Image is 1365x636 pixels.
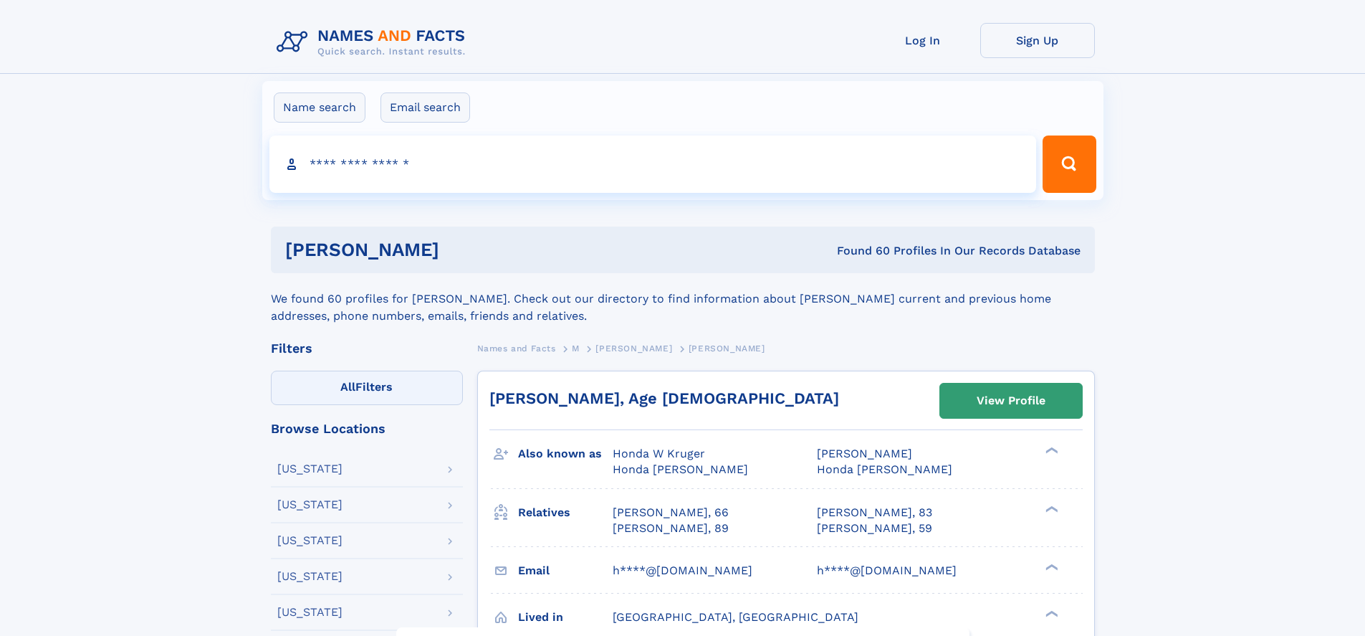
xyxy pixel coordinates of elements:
[518,500,613,525] h3: Relatives
[271,273,1095,325] div: We found 60 profiles for [PERSON_NAME]. Check out our directory to find information about [PERSON...
[977,384,1045,417] div: View Profile
[817,447,912,460] span: [PERSON_NAME]
[277,571,343,582] div: [US_STATE]
[1042,562,1059,571] div: ❯
[595,339,672,357] a: [PERSON_NAME]
[340,380,355,394] span: All
[271,23,477,62] img: Logo Names and Facts
[1042,446,1059,455] div: ❯
[613,610,858,624] span: [GEOGRAPHIC_DATA], [GEOGRAPHIC_DATA]
[1042,504,1059,513] div: ❯
[518,559,613,583] h3: Email
[595,343,672,353] span: [PERSON_NAME]
[866,23,980,58] a: Log In
[613,462,748,476] span: Honda [PERSON_NAME]
[277,463,343,475] div: [US_STATE]
[940,384,1082,418] a: View Profile
[817,505,932,521] a: [PERSON_NAME], 83
[817,521,932,536] a: [PERSON_NAME], 59
[380,92,470,123] label: Email search
[271,422,463,435] div: Browse Locations
[277,535,343,546] div: [US_STATE]
[613,447,705,460] span: Honda W Kruger
[518,442,613,466] h3: Also known as
[489,389,839,407] a: [PERSON_NAME], Age [DEMOGRAPHIC_DATA]
[277,499,343,511] div: [US_STATE]
[572,339,580,357] a: M
[271,371,463,405] label: Filters
[1043,136,1096,193] button: Search Button
[638,243,1081,259] div: Found 60 Profiles In Our Records Database
[817,462,952,476] span: Honda [PERSON_NAME]
[1042,609,1059,618] div: ❯
[274,92,365,123] label: Name search
[689,343,765,353] span: [PERSON_NAME]
[477,339,556,357] a: Names and Facts
[277,607,343,618] div: [US_STATE]
[285,241,638,259] h1: [PERSON_NAME]
[271,342,463,355] div: Filters
[613,505,729,521] a: [PERSON_NAME], 66
[613,521,729,536] a: [PERSON_NAME], 89
[269,136,1037,193] input: search input
[518,605,613,630] h3: Lived in
[980,23,1095,58] a: Sign Up
[572,343,580,353] span: M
